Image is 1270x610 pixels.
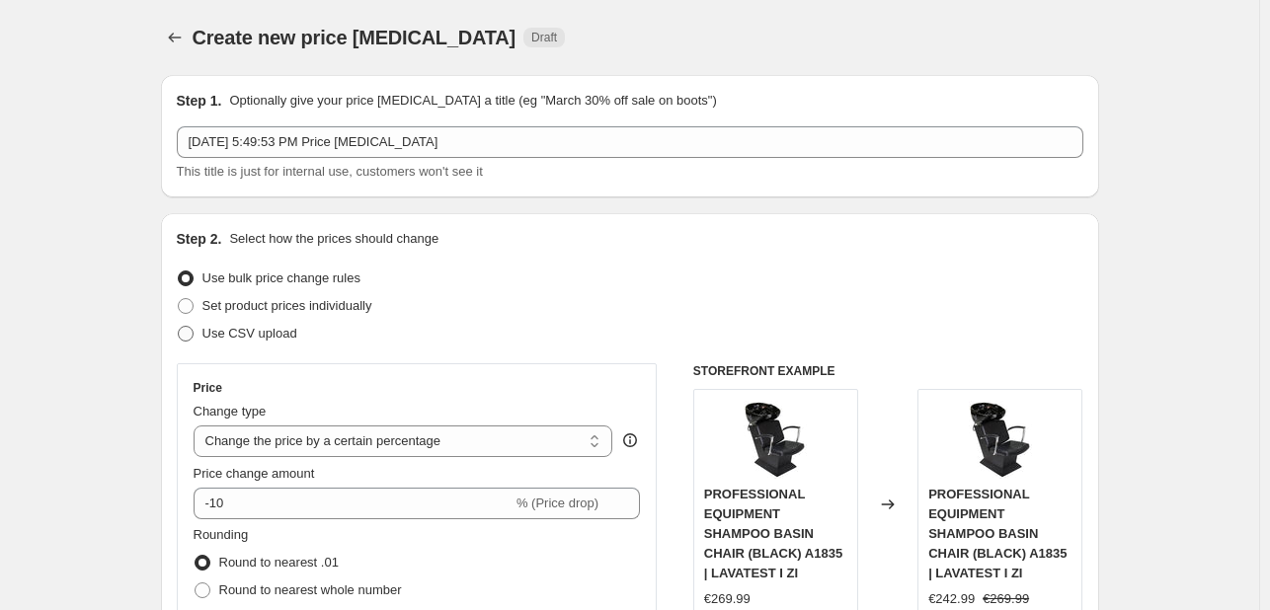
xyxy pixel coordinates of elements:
h3: Price [194,380,222,396]
span: PROFESSIONAL EQUIPMENT SHAMPOO BASIN CHAIR (BLACK) A1835 | LAVATEST I ZI [704,487,842,580]
input: -15 [194,488,513,519]
button: Price change jobs [161,24,189,51]
span: Draft [531,30,557,45]
span: Round to nearest .01 [219,555,339,570]
div: help [620,430,640,450]
h2: Step 1. [177,91,222,111]
span: PROFESSIONAL EQUIPMENT SHAMPOO BASIN CHAIR (BLACK) A1835 | LAVATEST I ZI [928,487,1067,580]
span: Rounding [194,527,249,542]
span: Use CSV upload [202,326,297,341]
span: Create new price [MEDICAL_DATA] [193,27,516,48]
span: Use bulk price change rules [202,270,360,285]
div: €242.99 [928,589,975,609]
span: Price change amount [194,466,315,481]
span: This title is just for internal use, customers won't see it [177,164,483,179]
span: Change type [194,404,267,419]
span: % (Price drop) [516,496,598,510]
h2: Step 2. [177,229,222,249]
span: Set product prices individually [202,298,372,313]
div: €269.99 [704,589,751,609]
input: 30% off holiday sale [177,126,1083,158]
span: Round to nearest whole number [219,582,402,597]
p: Optionally give your price [MEDICAL_DATA] a title (eg "March 30% off sale on boots") [229,91,716,111]
p: Select how the prices should change [229,229,438,249]
img: 6-1_80x.jpg [736,400,815,479]
img: 6-1_80x.jpg [961,400,1040,479]
h6: STOREFRONT EXAMPLE [693,363,1083,379]
strike: €269.99 [983,589,1029,609]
